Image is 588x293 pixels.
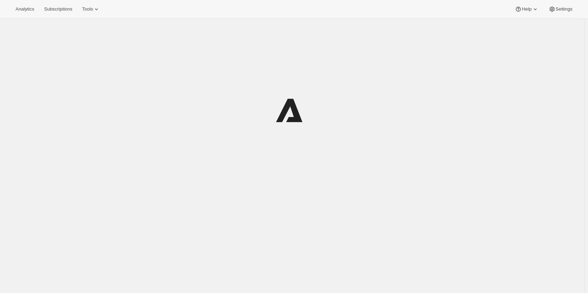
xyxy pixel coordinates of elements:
span: Analytics [15,6,34,12]
button: Tools [78,4,104,14]
button: Help [511,4,543,14]
button: Subscriptions [40,4,76,14]
span: Subscriptions [44,6,72,12]
button: Settings [544,4,577,14]
span: Tools [82,6,93,12]
button: Analytics [11,4,38,14]
span: Settings [556,6,573,12]
span: Help [522,6,531,12]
